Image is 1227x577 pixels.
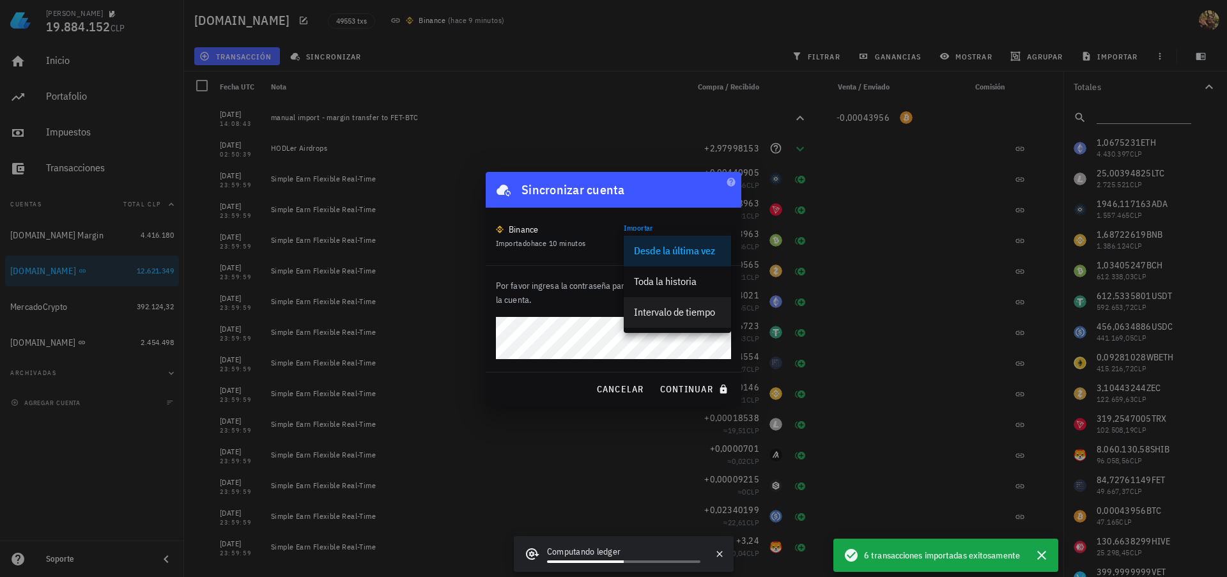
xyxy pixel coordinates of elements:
button: cancelar [590,378,649,401]
div: Computando ledger [547,545,700,560]
span: cancelar [596,383,644,395]
button: continuar [654,378,736,401]
span: hace 10 minutos [531,238,586,248]
p: Por favor ingresa la contraseña para desbloquear y sincronizar la cuenta. [496,279,731,307]
div: Desde la última vez [634,245,721,257]
div: Sincronizar cuenta [521,180,625,200]
label: Importar [624,223,653,233]
span: Importado [496,238,586,248]
div: Binance [509,223,539,236]
div: ImportarDesde la última vez [624,231,731,252]
div: Toda la historia [634,275,721,288]
span: 6 transacciones importadas exitosamente [864,548,1020,562]
span: continuar [660,383,731,395]
img: 270.png [496,226,504,233]
div: Intervalo de tiempo [634,306,721,318]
